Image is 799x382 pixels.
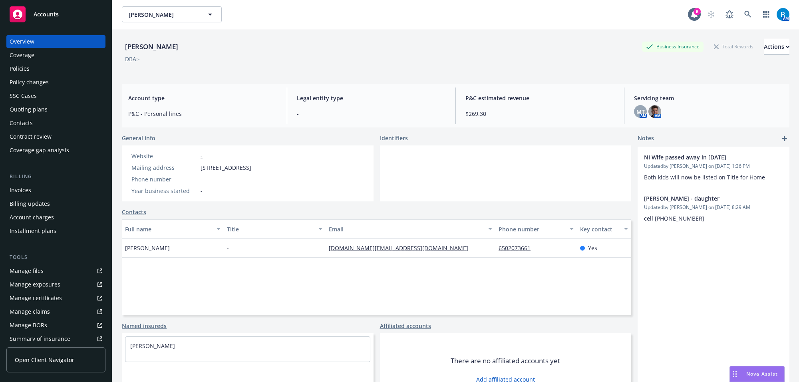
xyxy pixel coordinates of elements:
[740,6,756,22] a: Search
[638,134,654,143] span: Notes
[580,225,619,233] div: Key contact
[764,39,789,55] button: Actions
[644,153,762,161] span: NI Wife passed away in [DATE]
[227,244,229,252] span: -
[10,144,69,157] div: Coverage gap analysis
[703,6,719,22] a: Start snowing
[297,109,446,118] span: -
[6,90,105,102] a: SSC Cases
[729,366,785,382] button: Nova Assist
[131,152,197,160] div: Website
[6,197,105,210] a: Billing updates
[10,319,47,332] div: Manage BORs
[780,134,789,143] a: add
[644,204,783,211] span: Updated by [PERSON_NAME] on [DATE] 8:29 AM
[10,103,48,116] div: Quoting plans
[730,366,740,382] div: Drag to move
[130,342,175,350] a: [PERSON_NAME]
[128,94,277,102] span: Account type
[122,219,224,239] button: Full name
[6,76,105,89] a: Policy changes
[6,130,105,143] a: Contract review
[648,105,661,118] img: photo
[201,163,251,172] span: [STREET_ADDRESS]
[201,187,203,195] span: -
[6,173,105,181] div: Billing
[10,184,31,197] div: Invoices
[329,244,475,252] a: [DOMAIN_NAME][EMAIL_ADDRESS][DOMAIN_NAME]
[6,211,105,224] a: Account charges
[10,225,56,237] div: Installment plans
[329,225,483,233] div: Email
[465,94,614,102] span: P&C estimated revenue
[10,305,50,318] div: Manage claims
[644,163,783,170] span: Updated by [PERSON_NAME] on [DATE] 1:36 PM
[201,175,203,183] span: -
[6,265,105,277] a: Manage files
[6,3,105,26] a: Accounts
[10,117,33,129] div: Contacts
[6,305,105,318] a: Manage claims
[125,244,170,252] span: [PERSON_NAME]
[6,117,105,129] a: Contacts
[122,208,146,216] a: Contacts
[451,356,560,366] span: There are no affiliated accounts yet
[777,8,789,21] img: photo
[638,188,789,229] div: [PERSON_NAME] - daughterUpdatedby [PERSON_NAME] on [DATE] 8:29 AMcell [PHONE_NUMBER]
[721,6,737,22] a: Report a Bug
[694,8,701,15] div: 6
[10,62,30,75] div: Policies
[10,211,54,224] div: Account charges
[636,107,645,116] span: MT
[122,6,222,22] button: [PERSON_NAME]
[465,109,614,118] span: $269.30
[6,62,105,75] a: Policies
[6,319,105,332] a: Manage BORs
[380,322,431,330] a: Affiliated accounts
[6,332,105,345] a: Summary of insurance
[34,11,59,18] span: Accounts
[638,147,789,188] div: NI Wife passed away in [DATE]Updatedby [PERSON_NAME] on [DATE] 1:36 PMBoth kids will now be liste...
[764,39,789,54] div: Actions
[577,219,631,239] button: Key contact
[6,225,105,237] a: Installment plans
[6,292,105,304] a: Manage certificates
[10,90,37,102] div: SSC Cases
[710,42,757,52] div: Total Rewards
[122,322,167,330] a: Named insureds
[758,6,774,22] a: Switch app
[499,244,537,252] a: 6502073661
[634,94,783,102] span: Servicing team
[131,187,197,195] div: Year business started
[6,49,105,62] a: Coverage
[10,76,49,89] div: Policy changes
[6,278,105,291] a: Manage exposures
[10,292,62,304] div: Manage certificates
[122,42,181,52] div: [PERSON_NAME]
[129,10,198,19] span: [PERSON_NAME]
[125,55,140,63] div: DBA: -
[297,94,446,102] span: Legal entity type
[10,49,34,62] div: Coverage
[224,219,326,239] button: Title
[6,253,105,261] div: Tools
[10,278,60,291] div: Manage exposures
[131,175,197,183] div: Phone number
[380,134,408,142] span: Identifiers
[128,109,277,118] span: P&C - Personal lines
[746,370,778,377] span: Nova Assist
[10,197,50,210] div: Billing updates
[131,163,197,172] div: Mailing address
[644,194,762,203] span: [PERSON_NAME] - daughter
[642,42,704,52] div: Business Insurance
[588,244,597,252] span: Yes
[125,225,212,233] div: Full name
[326,219,495,239] button: Email
[6,184,105,197] a: Invoices
[10,130,52,143] div: Contract review
[201,152,203,160] a: -
[122,134,155,142] span: General info
[6,35,105,48] a: Overview
[644,215,704,222] span: cell [PHONE_NUMBER]
[227,225,314,233] div: Title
